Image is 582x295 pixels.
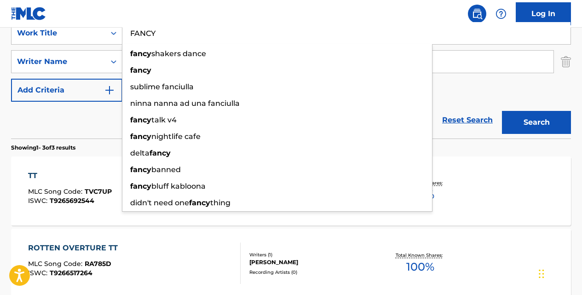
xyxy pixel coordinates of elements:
div: Help [492,5,510,23]
span: ISWC : [28,269,50,277]
div: [PERSON_NAME] [249,258,374,266]
strong: fancy [130,49,151,58]
span: ISWC : [28,197,50,205]
span: ninna nanna ad una fanciulla [130,99,240,108]
a: Log In [516,2,571,25]
span: T9265692544 [50,197,94,205]
span: shakers dance [151,49,206,58]
img: MLC Logo [11,7,46,20]
div: Writer Name [17,56,100,67]
span: banned [151,165,181,174]
span: MLC Song Code : [28,187,85,196]
span: talk v4 [151,116,177,124]
div: Work Title [17,28,100,39]
p: Showing 1 - 3 of 3 results [11,144,75,152]
strong: fancy [130,66,151,75]
img: Delete Criterion [561,50,571,73]
span: nightlife cafe [151,132,201,141]
span: MLC Song Code : [28,260,85,268]
span: TVC7UP [85,187,112,196]
div: Writers ( 1 ) [249,251,374,258]
div: ROTTEN OVERTURE TT [28,243,122,254]
strong: fancy [150,149,171,157]
a: Public Search [468,5,486,23]
strong: fancy [189,198,210,207]
span: bluff kabloona [151,182,206,191]
img: help [496,8,507,19]
div: Recording Artists ( 0 ) [249,269,374,276]
span: RA785D [85,260,111,268]
button: Search [502,111,571,134]
a: TTMLC Song Code:TVC7UPISWC:T9265692544Writers (2)[PERSON_NAME] SONG, [PERSON_NAME]Recording Artis... [11,156,571,226]
p: Total Known Shares: [396,252,445,259]
img: search [472,8,483,19]
span: 100 % [406,259,434,275]
span: thing [210,198,230,207]
strong: fancy [130,182,151,191]
button: Add Criteria [11,79,122,102]
span: delta [130,149,150,157]
a: Reset Search [438,110,497,130]
div: TT [28,170,112,181]
span: T9266517264 [50,269,92,277]
span: sublime fanciulla [130,82,194,91]
img: 9d2ae6d4665cec9f34b9.svg [104,85,115,96]
strong: fancy [130,116,151,124]
span: didn't need one [130,198,189,207]
strong: fancy [130,132,151,141]
form: Search Form [11,22,571,139]
div: Drag [539,260,544,288]
iframe: Chat Widget [536,251,582,295]
strong: fancy [130,165,151,174]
